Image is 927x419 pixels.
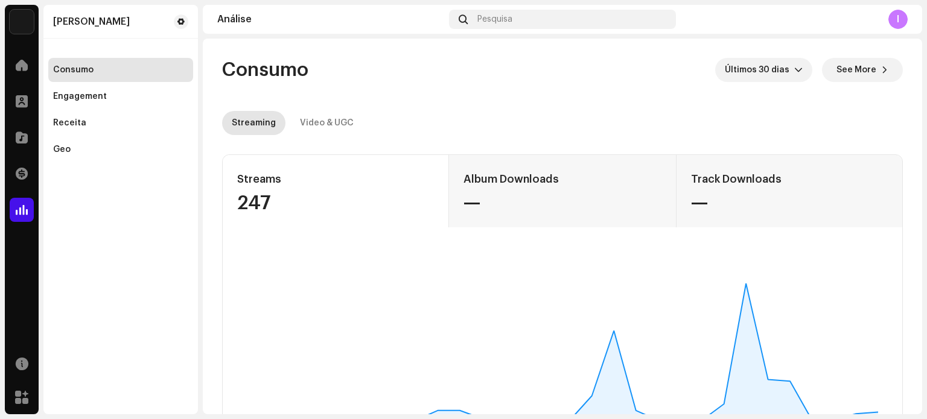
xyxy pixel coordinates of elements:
[300,111,354,135] div: Video & UGC
[237,194,434,213] div: 247
[463,169,661,189] div: Album Downloads
[836,58,876,82] span: See More
[10,10,34,34] img: 8570ccf7-64aa-46bf-9f70-61ee3b8451d8
[48,84,193,109] re-m-nav-item: Engagement
[691,194,888,213] div: —
[237,169,434,189] div: Streams
[48,137,193,162] re-m-nav-item: Geo
[463,194,661,213] div: —
[477,14,512,24] span: Pesquisa
[53,92,107,101] div: Engagement
[888,10,908,29] div: I
[232,111,276,135] div: Streaming
[217,14,444,24] div: Análise
[53,65,94,75] div: Consumo
[794,58,803,82] div: dropdown trigger
[822,58,903,82] button: See More
[222,58,308,82] span: Consumo
[48,58,193,82] re-m-nav-item: Consumo
[53,17,130,27] div: Ivan Silva
[53,118,86,128] div: Receita
[691,169,888,189] div: Track Downloads
[725,58,794,82] span: Últimos 30 dias
[48,111,193,135] re-m-nav-item: Receita
[53,145,71,154] div: Geo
